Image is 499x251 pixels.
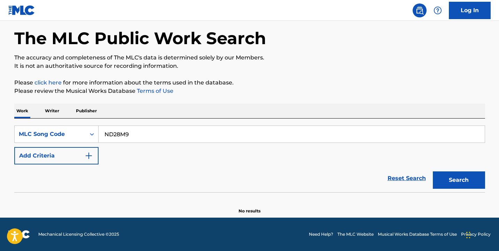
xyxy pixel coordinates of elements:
[431,3,445,17] div: Help
[43,104,61,118] p: Writer
[14,54,485,62] p: The accuracy and completeness of The MLC's data is determined solely by our Members.
[34,79,62,86] a: click here
[433,171,485,189] button: Search
[19,130,81,138] div: MLC Song Code
[449,2,491,19] a: Log In
[135,88,173,94] a: Terms of Use
[415,6,424,15] img: search
[14,104,30,118] p: Work
[337,231,374,237] a: The MLC Website
[14,79,485,87] p: Please for more information about the terms used in the database.
[14,147,99,164] button: Add Criteria
[378,231,457,237] a: Musical Works Database Terms of Use
[14,28,266,49] h1: The MLC Public Work Search
[74,104,99,118] p: Publisher
[8,230,30,238] img: logo
[239,200,260,214] p: No results
[413,3,427,17] a: Public Search
[464,218,499,251] iframe: Chat Widget
[38,231,119,237] span: Mechanical Licensing Collective © 2025
[14,87,485,95] p: Please review the Musical Works Database
[466,225,470,245] div: Drag
[434,6,442,15] img: help
[8,5,35,15] img: MLC Logo
[384,171,429,186] a: Reset Search
[309,231,333,237] a: Need Help?
[85,152,93,160] img: 9d2ae6d4665cec9f34b9.svg
[461,231,491,237] a: Privacy Policy
[14,125,485,192] form: Search Form
[14,62,485,70] p: It is not an authoritative source for recording information.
